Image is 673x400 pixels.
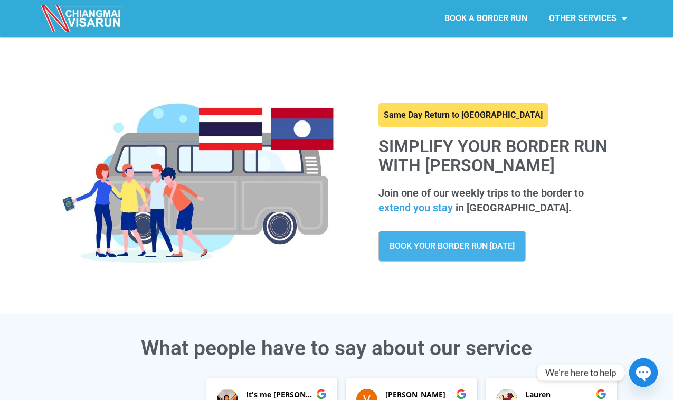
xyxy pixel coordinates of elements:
img: Google [316,389,327,399]
span: Join one of our weekly trips to the border to [378,187,584,199]
h3: What people have to say about our service [41,338,632,359]
nav: Menu [337,6,638,31]
a: BOOK A BORDER RUN [434,6,538,31]
a: OTHER SERVICES [538,6,638,31]
span: BOOK YOUR BORDER RUN [DATE] [390,242,515,250]
img: Google [596,389,606,399]
img: Google [456,389,467,399]
span: in [GEOGRAPHIC_DATA]. [456,201,572,214]
h1: Simplify your border run with [PERSON_NAME] [378,137,622,174]
div: [PERSON_NAME] [385,389,467,400]
div: It's me [PERSON_NAME] [246,389,327,400]
div: Lauren [525,389,606,400]
a: BOOK YOUR BORDER RUN [DATE] [378,231,526,262]
span: extend you stay [378,200,453,215]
